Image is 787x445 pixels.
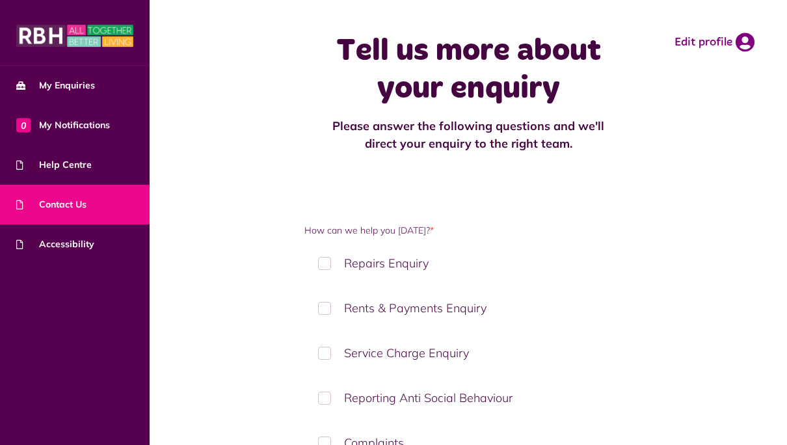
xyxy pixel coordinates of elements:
[304,379,632,417] label: Reporting Anti Social Behaviour
[332,118,604,151] strong: Please answer the following questions and we'll direct your enquiry to the right team
[16,79,95,92] span: My Enquiries
[16,118,110,132] span: My Notifications
[304,244,632,282] label: Repairs Enquiry
[570,136,572,151] strong: .
[674,33,754,52] a: Edit profile
[16,158,92,172] span: Help Centre
[304,289,632,327] label: Rents & Payments Enquiry
[16,118,31,132] span: 0
[322,33,615,107] h1: Tell us more about your enquiry
[16,237,94,251] span: Accessibility
[304,334,632,372] label: Service Charge Enquiry
[16,198,87,211] span: Contact Us
[304,224,632,237] label: How can we help you [DATE]?
[16,23,133,49] img: MyRBH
